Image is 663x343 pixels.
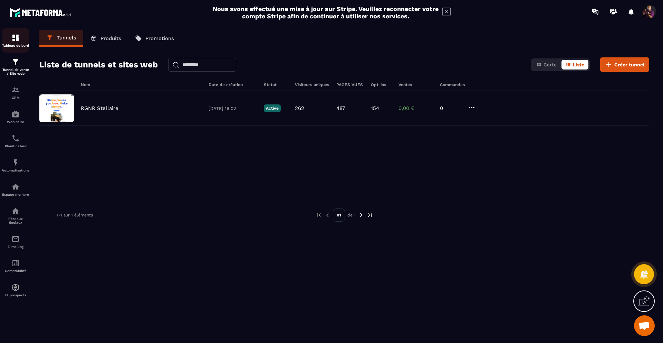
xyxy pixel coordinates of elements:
p: Tunnel de vente / Site web [2,68,29,75]
a: Tunnels [39,30,83,47]
p: Webinaire [2,120,29,124]
p: 1-1 sur 1 éléments [57,213,93,217]
p: 262 [295,105,304,111]
button: Carte [532,60,561,69]
a: emailemailE-mailing [2,230,29,254]
p: Active [264,104,281,112]
img: automations [11,110,20,118]
p: Espace membre [2,193,29,196]
img: formation [11,58,20,66]
span: Liste [573,62,584,67]
a: Produits [83,30,128,47]
p: Comptabilité [2,269,29,273]
img: automations [11,283,20,291]
h6: Statut [264,82,288,87]
button: Liste [561,60,588,69]
p: Tableau de bord [2,44,29,47]
p: CRM [2,96,29,100]
p: [DATE] 16:02 [209,106,257,111]
img: formation [11,34,20,42]
h6: Ventes [398,82,433,87]
img: formation [11,86,20,94]
p: Promotions [145,35,174,41]
p: 0 [440,105,461,111]
h6: Commandes [440,82,465,87]
p: 0,00 € [398,105,433,111]
a: automationsautomationsWebinaire [2,105,29,129]
img: social-network [11,207,20,215]
a: formationformationCRM [2,81,29,105]
img: prev [324,212,330,218]
span: Créer tunnel [614,61,645,68]
img: next [367,212,373,218]
p: IA prospects [2,293,29,297]
img: prev [316,212,322,218]
h6: Visiteurs uniques [295,82,329,87]
h6: Nom [81,82,202,87]
a: formationformationTableau de bord [2,28,29,53]
h6: Opt-ins [371,82,392,87]
h6: Date de création [209,82,257,87]
p: Réseaux Sociaux [2,217,29,224]
p: de 1 [347,212,356,218]
a: automationsautomationsAutomatisations [2,153,29,177]
img: automations [11,158,20,167]
img: email [11,235,20,243]
p: 154 [371,105,379,111]
a: Promotions [128,30,181,47]
img: automations [11,183,20,191]
p: RGNR Stellaire [81,105,118,111]
a: schedulerschedulerPlanificateur [2,129,29,153]
p: Planificateur [2,144,29,148]
p: Automatisations [2,168,29,172]
p: E-mailing [2,245,29,249]
p: 487 [336,105,345,111]
h2: Nous avons effectué une mise à jour sur Stripe. Veuillez reconnecter votre compte Stripe afin de ... [212,5,439,20]
img: next [358,212,364,218]
img: scheduler [11,134,20,142]
button: Créer tunnel [600,57,649,72]
p: Produits [100,35,121,41]
p: Tunnels [57,35,76,41]
img: logo [10,6,72,19]
h2: Liste de tunnels et sites web [39,58,158,72]
img: accountant [11,259,20,267]
img: image [39,94,74,122]
a: Ouvrir le chat [634,315,655,336]
span: Carte [544,62,557,67]
p: 01 [333,208,345,222]
a: accountantaccountantComptabilité [2,254,29,278]
h6: PAGES VUES [336,82,364,87]
a: social-networksocial-networkRéseaux Sociaux [2,202,29,230]
a: automationsautomationsEspace membre [2,177,29,202]
a: formationformationTunnel de vente / Site web [2,53,29,81]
